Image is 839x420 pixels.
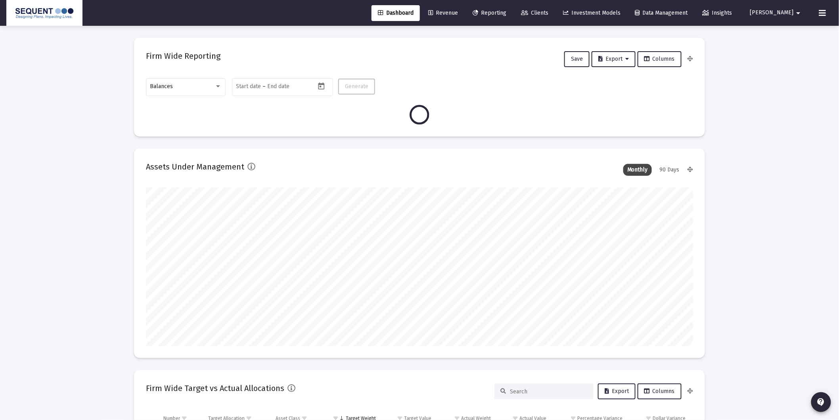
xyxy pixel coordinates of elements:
span: Clients [521,10,548,16]
span: Reporting [473,10,506,16]
span: – [263,83,266,90]
span: Export [605,388,629,395]
h2: Firm Wide Target vs Actual Allocations [146,382,284,395]
a: Reporting [466,5,513,21]
a: Investment Models [557,5,627,21]
span: Dashboard [378,10,414,16]
button: Generate [338,79,375,94]
span: [PERSON_NAME] [750,10,794,16]
span: Data Management [635,10,688,16]
span: Insights [703,10,732,16]
a: Clients [515,5,555,21]
input: Search [510,388,588,395]
span: Generate [345,83,368,90]
button: [PERSON_NAME] [741,5,813,21]
h2: Firm Wide Reporting [146,50,220,62]
button: Export [592,51,636,67]
a: Insights [696,5,739,21]
div: 90 Days [656,164,684,176]
a: Data Management [629,5,694,21]
span: Save [571,56,583,62]
button: Export [598,383,636,399]
input: End date [268,83,306,90]
mat-icon: contact_support [816,397,826,407]
button: Columns [638,51,682,67]
span: Investment Models [563,10,621,16]
div: Monthly [623,164,652,176]
button: Columns [638,383,682,399]
span: Columns [644,388,675,395]
mat-icon: arrow_drop_down [794,5,803,21]
img: Dashboard [12,5,77,21]
span: Revenue [428,10,458,16]
a: Dashboard [372,5,420,21]
button: Open calendar [316,80,327,92]
button: Save [564,51,590,67]
span: Columns [644,56,675,62]
h2: Assets Under Management [146,160,244,173]
input: Start date [236,83,261,90]
span: Export [598,56,629,62]
span: Balances [150,83,173,90]
a: Revenue [422,5,464,21]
